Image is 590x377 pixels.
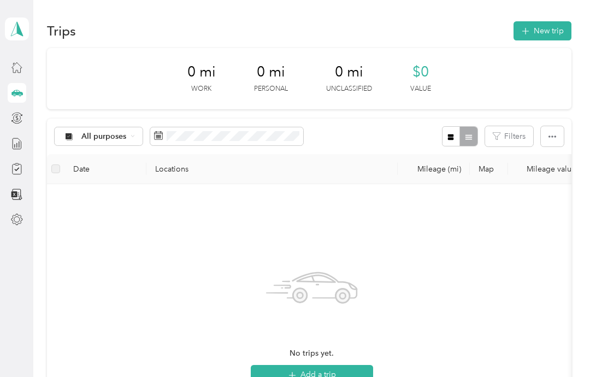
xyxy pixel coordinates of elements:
[254,84,288,94] p: Personal
[290,347,334,360] span: No trips yet.
[191,84,211,94] p: Work
[257,63,285,81] span: 0 mi
[64,154,146,184] th: Date
[514,21,571,40] button: New trip
[398,154,470,184] th: Mileage (mi)
[412,63,429,81] span: $0
[146,154,398,184] th: Locations
[529,316,590,377] iframe: Everlance-gr Chat Button Frame
[335,63,363,81] span: 0 mi
[326,84,372,94] p: Unclassified
[410,84,431,94] p: Value
[81,133,127,140] span: All purposes
[187,63,216,81] span: 0 mi
[508,154,585,184] th: Mileage value
[47,25,76,37] h1: Trips
[470,154,508,184] th: Map
[485,126,533,146] button: Filters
